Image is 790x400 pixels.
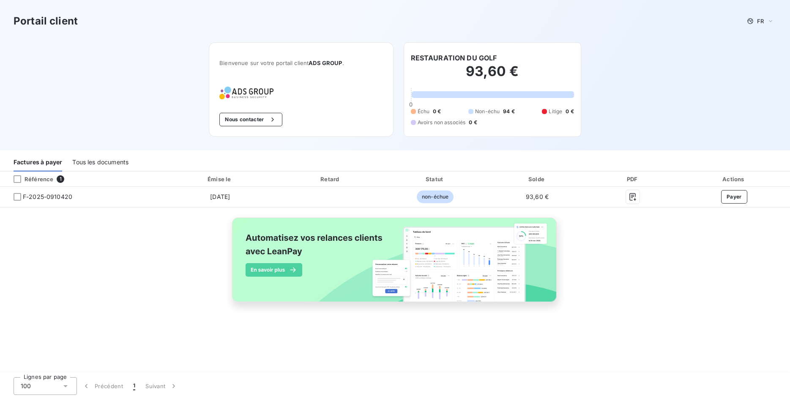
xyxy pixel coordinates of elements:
[21,382,31,390] span: 100
[224,212,566,316] img: banner
[210,193,230,200] span: [DATE]
[72,154,128,171] div: Tous les documents
[549,108,562,115] span: Litige
[133,382,135,390] span: 1
[7,175,53,183] div: Référence
[219,60,383,66] span: Bienvenue sur votre portail client .
[433,108,441,115] span: 0 €
[164,175,276,183] div: Émise le
[140,377,183,395] button: Suivant
[757,18,764,24] span: FR
[417,190,454,203] span: non-échue
[589,175,676,183] div: PDF
[309,60,342,66] span: ADS GROUP
[680,175,788,183] div: Actions
[469,119,477,126] span: 0 €
[14,14,78,29] h3: Portail client
[411,63,574,88] h2: 93,60 €
[409,101,413,108] span: 0
[128,377,140,395] button: 1
[14,154,62,171] div: Factures à payer
[279,175,382,183] div: Retard
[23,193,72,201] span: F-2025-0910420
[385,175,485,183] div: Statut
[566,108,574,115] span: 0 €
[411,53,497,63] h6: RESTAURATION DU GOLF
[219,87,273,99] img: Company logo
[418,119,466,126] span: Avoirs non associés
[503,108,515,115] span: 94 €
[475,108,500,115] span: Non-échu
[721,190,747,204] button: Payer
[77,377,128,395] button: Précédent
[489,175,586,183] div: Solde
[526,193,549,200] span: 93,60 €
[57,175,64,183] span: 1
[219,113,282,126] button: Nous contacter
[418,108,430,115] span: Échu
